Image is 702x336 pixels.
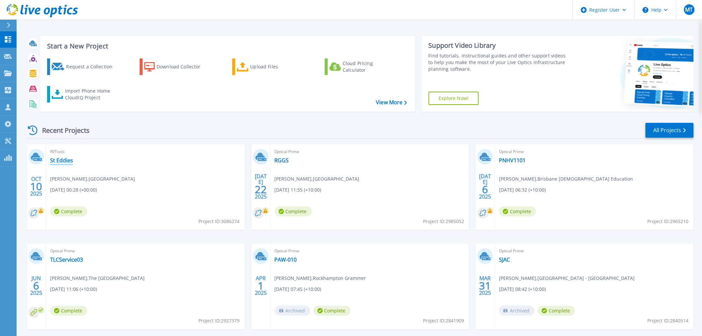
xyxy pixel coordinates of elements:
span: [PERSON_NAME] , The [GEOGRAPHIC_DATA] [50,275,145,282]
span: [PERSON_NAME] , [GEOGRAPHIC_DATA] [275,175,360,183]
div: Find tutorials, instructional guides and other support videos to help you make the most of your L... [429,52,568,72]
span: [PERSON_NAME] , Brisbane [DEMOGRAPHIC_DATA] Education [499,175,633,183]
span: [DATE] 11:55 (+10:00) [275,186,321,194]
span: [PERSON_NAME] , [GEOGRAPHIC_DATA] - [GEOGRAPHIC_DATA] [499,275,635,282]
a: RGGS [275,157,289,164]
h3: Start a New Project [47,42,407,50]
div: Download Collector [157,60,210,73]
span: 10 [30,184,42,189]
div: Request a Collection [66,60,119,73]
span: 6 [482,187,488,192]
span: Optical Prime [499,148,690,155]
span: Optical Prime [275,247,465,255]
span: Project ID: 2965210 [648,218,689,225]
span: Optical Prime [499,247,690,255]
div: MAR 2025 [479,274,492,298]
span: [DATE] 08:42 (+10:00) [499,286,546,293]
a: Cloud Pricing Calculator [325,58,399,75]
span: [DATE] 11:06 (+10:00) [50,286,97,293]
span: 1 [258,283,264,289]
div: Cloud Pricing Calculator [343,60,396,73]
a: Request a Collection [47,58,121,75]
span: Complete [499,207,536,216]
span: MT [685,7,693,12]
span: [PERSON_NAME] , [GEOGRAPHIC_DATA] [50,175,135,183]
span: Complete [50,306,87,316]
a: Upload Files [232,58,306,75]
span: Complete [275,207,312,216]
div: [DATE] 2025 [479,174,492,199]
a: PAW-010 [275,256,297,263]
a: Download Collector [140,58,214,75]
span: [DATE] 07:45 (+10:00) [275,286,321,293]
a: All Projects [646,123,694,138]
div: [DATE] 2025 [254,174,267,199]
span: Optical Prime [50,247,241,255]
span: Project ID: 2840514 [648,317,689,324]
div: JUN 2025 [30,274,42,298]
span: Project ID: 2927379 [199,317,240,324]
a: SJAC [499,256,510,263]
span: Archived [499,306,534,316]
a: St Eddies [50,157,73,164]
span: Complete [314,306,351,316]
span: Complete [538,306,575,316]
span: Project ID: 2985052 [423,218,464,225]
span: [DATE] 00:28 (+00:00) [50,186,97,194]
div: APR 2025 [254,274,267,298]
a: View More [376,99,407,106]
div: OCT 2025 [30,174,42,199]
span: [PERSON_NAME] , Rockhampton Grammer [275,275,366,282]
div: Recent Projects [26,122,99,138]
a: Explore Now! [429,92,479,105]
div: Support Video Library [429,41,568,50]
span: 6 [33,283,39,289]
a: PNHV1101 [499,157,526,164]
span: 22 [255,187,267,192]
span: [DATE] 06:32 (+10:00) [499,186,546,194]
a: TLCService03 [50,256,83,263]
span: RVTools [50,148,241,155]
span: Archived [275,306,310,316]
span: Optical Prime [275,148,465,155]
span: Project ID: 3086274 [199,218,240,225]
div: Import Phone Home CloudIQ Project [65,88,117,101]
div: Upload Files [250,60,304,73]
span: Project ID: 2841909 [423,317,464,324]
span: Complete [50,207,87,216]
span: 31 [479,283,491,289]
